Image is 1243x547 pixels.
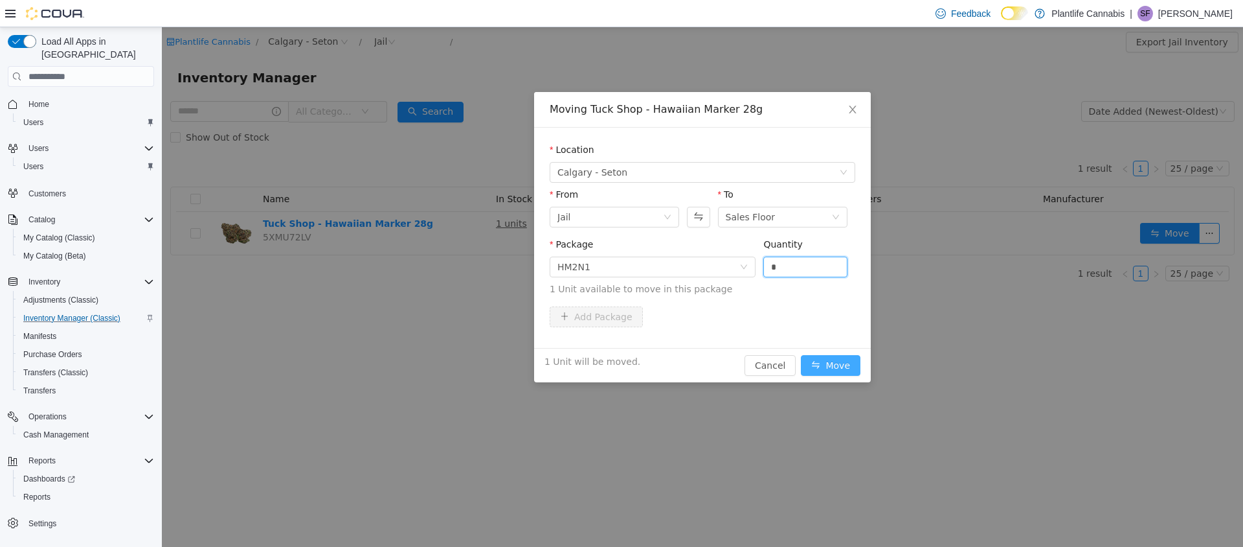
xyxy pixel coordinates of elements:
[13,309,159,327] button: Inventory Manager (Classic)
[23,97,54,112] a: Home
[18,159,49,174] a: Users
[23,141,154,156] span: Users
[396,135,465,155] span: Calgary - Seton
[18,347,154,362] span: Purchase Orders
[23,349,82,360] span: Purchase Orders
[13,157,159,176] button: Users
[23,295,98,305] span: Adjustments (Classic)
[18,347,87,362] a: Purchase Orders
[3,273,159,291] button: Inventory
[18,471,80,487] a: Dashboards
[23,212,154,227] span: Catalog
[18,489,154,505] span: Reports
[396,180,409,200] div: Jail
[23,96,154,112] span: Home
[18,365,154,380] span: Transfers (Classic)
[930,1,996,27] a: Feedback
[1137,6,1153,21] div: Susan Firkola
[18,230,154,246] span: My Catalog (Classic)
[23,331,56,342] span: Manifests
[18,115,154,130] span: Users
[13,426,159,444] button: Cash Management
[28,189,66,199] span: Customers
[1051,6,1125,21] p: Plantlife Cannabis
[18,159,154,174] span: Users
[601,212,641,222] label: Quantity
[18,383,61,399] a: Transfers
[1140,6,1150,21] span: SF
[1001,20,1002,21] span: Dark Mode
[18,489,56,505] a: Reports
[28,99,49,110] span: Home
[23,516,62,531] a: Settings
[18,427,94,443] a: Cash Management
[23,161,43,172] span: Users
[951,7,991,20] span: Feedback
[556,162,572,172] label: To
[13,345,159,364] button: Purchase Orders
[388,279,481,300] button: icon: plusAdd Package
[3,452,159,470] button: Reports
[23,367,88,378] span: Transfers (Classic)
[686,77,696,87] i: icon: close
[23,186,71,202] a: Customers
[1158,6,1233,21] p: [PERSON_NAME]
[23,274,65,290] button: Inventory
[3,408,159,426] button: Operations
[13,382,159,400] button: Transfers
[18,329,62,344] a: Manifests
[28,277,60,287] span: Inventory
[18,230,100,246] a: My Catalog (Classic)
[23,117,43,128] span: Users
[28,456,56,466] span: Reports
[578,236,586,245] i: icon: down
[670,186,678,195] i: icon: down
[23,515,154,531] span: Settings
[13,113,159,132] button: Users
[18,248,154,264] span: My Catalog (Beta)
[13,327,159,345] button: Manifests
[583,328,634,349] button: Cancel
[1001,6,1028,20] input: Dark Mode
[13,364,159,382] button: Transfers (Classic)
[502,186,510,195] i: icon: down
[23,251,86,261] span: My Catalog (Beta)
[678,141,686,150] i: icon: down
[18,248,91,264] a: My Catalog (Beta)
[18,310,126,326] a: Inventory Manager (Classic)
[564,180,614,200] div: Sales Floor
[18,292,154,308] span: Adjustments (Classic)
[23,185,154,201] span: Customers
[23,430,89,440] span: Cash Management
[388,75,693,89] div: Moving Tuck Shop - Hawaiian Marker 28g
[23,492,50,502] span: Reports
[13,488,159,506] button: Reports
[3,514,159,533] button: Settings
[388,255,693,269] span: 1 Unit available to move in this package
[18,427,154,443] span: Cash Management
[602,230,685,250] input: Quantity
[673,65,709,101] button: Close
[23,409,72,425] button: Operations
[23,212,60,227] button: Catalog
[13,470,159,488] a: Dashboards
[388,212,431,222] label: Package
[23,233,95,243] span: My Catalog (Classic)
[18,329,154,344] span: Manifests
[23,474,75,484] span: Dashboards
[28,143,49,154] span: Users
[18,365,93,380] a: Transfers (Classic)
[36,35,154,61] span: Load All Apps in [GEOGRAPHIC_DATA]
[3,95,159,113] button: Home
[23,409,154,425] span: Operations
[639,328,699,349] button: icon: swapMove
[26,7,84,20] img: Cova
[3,139,159,157] button: Users
[23,386,56,396] span: Transfers
[388,162,416,172] label: From
[13,291,159,309] button: Adjustments (Classic)
[23,274,154,290] span: Inventory
[396,230,429,250] div: HM2N1
[18,383,154,399] span: Transfers
[18,310,154,326] span: Inventory Manager (Classic)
